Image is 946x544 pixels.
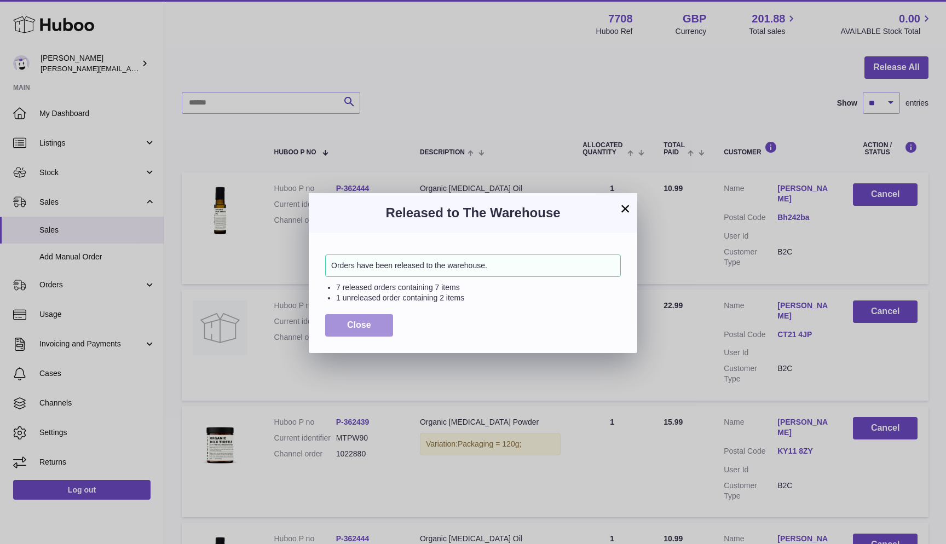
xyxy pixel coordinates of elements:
h3: Released to The Warehouse [325,204,621,222]
button: × [619,202,632,215]
li: 7 released orders containing 7 items [336,282,621,293]
span: Close [347,320,371,329]
div: Orders have been released to the warehouse. [325,254,621,277]
button: Close [325,314,393,337]
li: 1 unreleased order containing 2 items [336,293,621,303]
